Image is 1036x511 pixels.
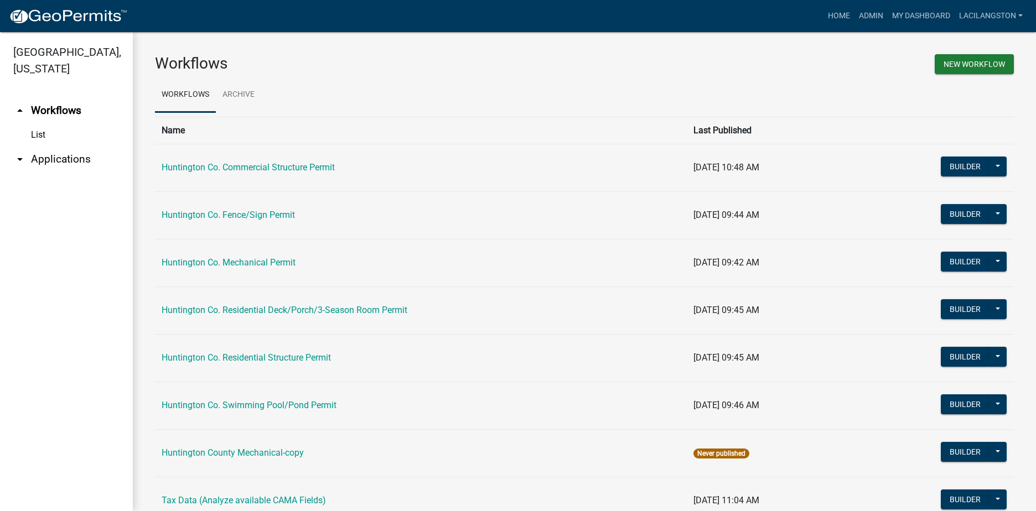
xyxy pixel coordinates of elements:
i: arrow_drop_up [13,104,27,117]
a: LaciLangston [955,6,1027,27]
th: Last Published [687,117,849,144]
button: Builder [941,347,990,367]
button: Builder [941,204,990,224]
a: Home [823,6,854,27]
button: New Workflow [935,54,1014,74]
button: Builder [941,299,990,319]
h3: Workflows [155,54,576,73]
a: Tax Data (Analyze available CAMA Fields) [162,495,326,505]
th: Name [155,117,687,144]
a: Workflows [155,77,216,113]
a: Admin [854,6,888,27]
a: My Dashboard [888,6,955,27]
button: Builder [941,442,990,462]
i: arrow_drop_down [13,153,27,166]
span: [DATE] 11:04 AM [693,495,759,505]
span: [DATE] 09:46 AM [693,400,759,410]
span: [DATE] 09:44 AM [693,210,759,220]
a: Huntington Co. Commercial Structure Permit [162,162,335,173]
a: Archive [216,77,261,113]
span: [DATE] 10:48 AM [693,162,759,173]
a: Huntington County Mechanical-copy [162,447,304,458]
a: Huntington Co. Mechanical Permit [162,257,296,268]
span: [DATE] 09:45 AM [693,305,759,315]
button: Builder [941,252,990,272]
a: Huntington Co. Swimming Pool/Pond Permit [162,400,336,410]
a: Huntington Co. Fence/Sign Permit [162,210,295,220]
span: [DATE] 09:45 AM [693,352,759,363]
button: Builder [941,157,990,176]
a: Huntington Co. Residential Deck/Porch/3-Season Room Permit [162,305,407,315]
button: Builder [941,394,990,414]
span: Never published [693,449,749,458]
span: [DATE] 09:42 AM [693,257,759,268]
button: Builder [941,489,990,509]
a: Huntington Co. Residential Structure Permit [162,352,331,363]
